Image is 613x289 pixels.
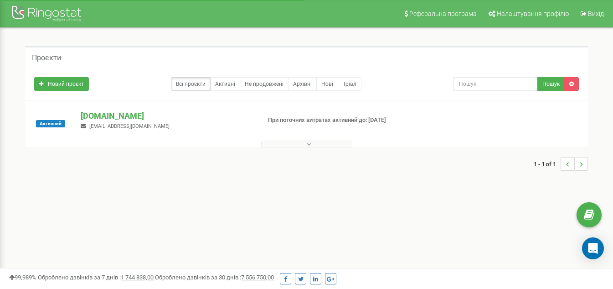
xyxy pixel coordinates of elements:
span: Вихід [588,10,604,17]
u: 1 744 838,00 [121,274,154,281]
a: Не продовжені [240,77,288,91]
span: 99,989% [9,274,36,281]
a: Архівні [288,77,317,91]
h5: Проєкти [32,54,61,62]
span: Активний [36,120,65,127]
a: Новий проєкт [34,77,89,91]
span: Налаштування профілю [497,10,569,17]
a: Нові [316,77,338,91]
a: Тріал [338,77,361,91]
span: 1 - 1 of 1 [534,157,561,171]
input: Пошук [453,77,538,91]
div: Open Intercom Messenger [582,237,604,259]
nav: ... [534,148,588,180]
span: Оброблено дзвінків за 30 днів : [155,274,274,281]
a: Всі проєкти [171,77,211,91]
span: Реферальна програма [409,10,477,17]
span: [EMAIL_ADDRESS][DOMAIN_NAME] [89,123,170,129]
p: При поточних витратах активний до: [DATE] [268,116,394,125]
u: 7 556 750,00 [241,274,274,281]
button: Пошук [537,77,565,91]
span: Оброблено дзвінків за 7 днів : [38,274,154,281]
p: [DOMAIN_NAME] [81,110,253,122]
a: Активні [210,77,240,91]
